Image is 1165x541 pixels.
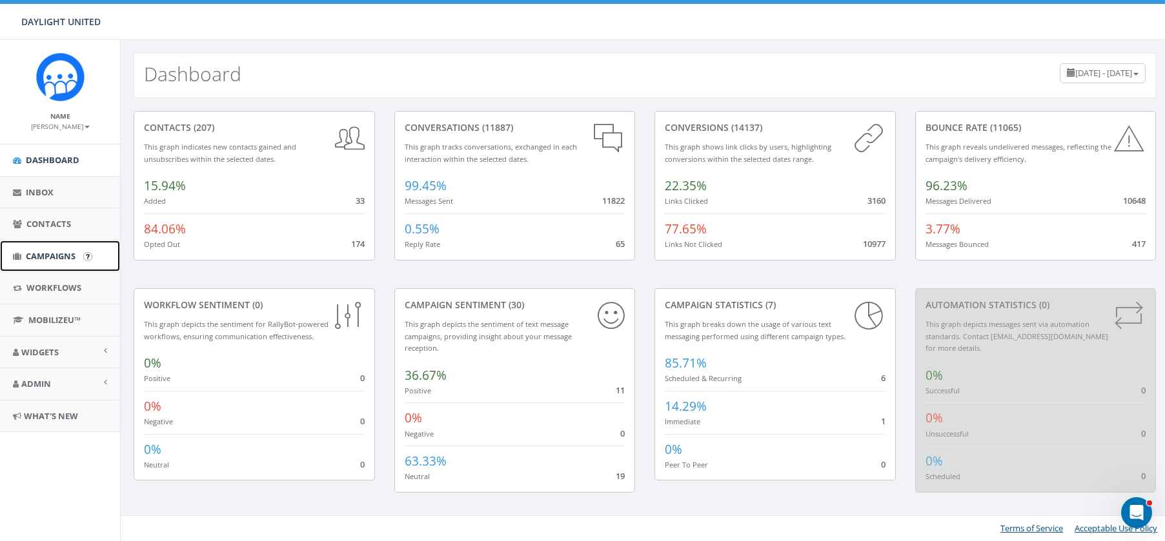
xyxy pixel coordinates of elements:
span: 11 [616,384,625,396]
small: [PERSON_NAME] [31,122,90,131]
span: 85.71% [665,355,707,371]
small: This graph shows link clicks by users, highlighting conversions within the selected dates range. [665,142,831,164]
span: 0% [926,453,943,469]
span: 0% [405,409,422,426]
span: MobilizeU™ [28,314,81,326]
span: Workflows [26,282,81,293]
h2: Dashboard [144,63,241,84]
span: (30) [506,299,524,311]
div: conversations [405,121,625,134]
span: 0.55% [405,221,440,237]
a: Acceptable Use Policy [1075,522,1157,534]
span: Inbox [26,186,54,198]
span: 65 [616,238,625,250]
small: This graph depicts messages sent via automation standards. Contact [EMAIL_ADDRESS][DOMAIN_NAME] f... [926,319,1108,353]
span: 0 [360,458,365,470]
iframe: Intercom live chat [1121,497,1152,528]
small: Successful [926,386,960,395]
span: 10648 [1123,195,1146,206]
span: 14.29% [665,398,707,415]
div: Campaign Statistics [665,299,886,311]
span: Campaigns [26,250,76,262]
span: 6 [881,372,886,384]
span: (11887) [480,121,513,133]
span: 11822 [602,195,625,206]
span: (11065) [988,121,1021,133]
span: 0% [144,398,161,415]
span: 0% [926,367,943,384]
span: 0 [1141,470,1146,482]
small: This graph breaks down the usage of various text messaging performed using different campaign types. [665,319,846,341]
span: 96.23% [926,177,967,194]
span: 0% [926,409,943,426]
span: 3160 [867,195,886,206]
small: Scheduled [926,471,960,481]
span: (14137) [729,121,762,133]
span: 0 [360,372,365,384]
span: DAYLIGHT UNITED [21,15,101,28]
small: This graph reveals undelivered messages, reflecting the campaign's delivery efficiency. [926,142,1111,164]
small: Messages Bounced [926,239,989,249]
input: Submit [83,252,92,261]
div: conversions [665,121,886,134]
small: Links Not Clicked [665,239,722,249]
small: Positive [144,373,170,383]
span: 174 [351,238,365,250]
small: Immediate [665,417,700,426]
small: Opted Out [144,239,180,249]
span: (7) [763,299,776,311]
span: Dashboard [26,154,79,166]
span: 1 [881,415,886,427]
span: 0 [360,415,365,427]
span: 0 [881,458,886,470]
span: (0) [250,299,263,311]
span: 0% [665,441,682,458]
small: Messages Delivered [926,196,991,206]
a: [PERSON_NAME] [31,120,90,132]
small: Unsuccessful [926,429,969,438]
small: Negative [144,417,173,426]
div: Bounce Rate [926,121,1146,134]
span: 0 [1141,428,1146,439]
small: Reply Rate [405,239,440,249]
span: Admin [21,378,51,389]
small: Peer To Peer [665,460,708,469]
span: 77.65% [665,221,707,237]
span: 15.94% [144,177,186,194]
div: contacts [144,121,365,134]
small: This graph indicates new contacts gained and unsubscribes within the selected dates. [144,142,296,164]
span: [DATE] - [DATE] [1075,67,1132,79]
span: 417 [1132,238,1146,250]
small: Name [50,112,70,121]
small: Scheduled & Recurring [665,373,742,383]
span: 0% [144,355,161,371]
span: 3.77% [926,221,960,237]
small: Neutral [144,460,169,469]
div: Automation Statistics [926,299,1146,311]
small: This graph tracks conversations, exchanged in each interaction within the selected dates. [405,142,577,164]
span: (207) [191,121,214,133]
span: What's New [24,410,78,422]
span: 0 [620,428,625,439]
span: 10977 [863,238,886,250]
span: 0 [1141,384,1146,396]
span: 36.67% [405,367,447,384]
small: Messages Sent [405,196,453,206]
small: Positive [405,386,431,395]
small: Neutral [405,471,430,481]
small: Links Clicked [665,196,708,206]
small: This graph depicts the sentiment for RallyBot-powered workflows, ensuring communication effective... [144,319,329,341]
span: Widgets [21,346,59,358]
span: 63.33% [405,453,447,469]
small: This graph depicts the sentiment of text message campaigns, providing insight about your message ... [405,319,572,353]
span: (0) [1037,299,1049,311]
span: 84.06% [144,221,186,237]
span: 99.45% [405,177,447,194]
span: 22.35% [665,177,707,194]
div: Campaign Sentiment [405,299,625,311]
small: Added [144,196,166,206]
small: Negative [405,429,434,438]
span: Contacts [26,218,71,230]
span: 0% [144,441,161,458]
span: 19 [616,470,625,482]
